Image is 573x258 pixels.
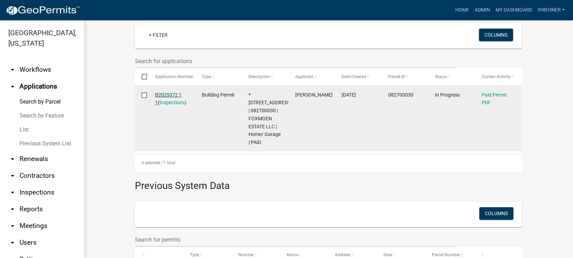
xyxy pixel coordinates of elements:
[388,92,413,98] span: 082700030
[479,29,513,41] button: Columns
[286,252,298,257] span: Name
[8,66,17,74] i: arrow_drop_down
[135,154,522,172] div: 1 total
[482,92,507,106] a: Paid Permit PDF
[8,238,17,247] i: arrow_drop_down
[432,252,460,257] span: Parcel Number
[8,205,17,213] i: arrow_drop_down
[479,207,513,220] button: Columns
[135,233,456,247] input: Search for permits
[342,92,356,98] span: 10/07/2025
[135,172,522,193] h3: Previous System Data
[8,82,17,91] i: arrow_drop_up
[472,3,492,17] a: Admin
[190,252,199,257] span: Type
[202,74,211,79] span: Type
[242,68,288,85] datatable-header-cell: Description
[342,74,366,79] span: Date Created
[335,252,350,257] span: Address
[295,74,313,79] span: Applicant
[535,3,567,17] a: rwehner
[8,172,17,180] i: arrow_drop_down
[195,68,242,85] datatable-header-cell: Type
[135,68,148,85] datatable-header-cell: Select
[148,68,195,85] datatable-header-cell: Application Number
[8,222,17,230] i: arrow_drop_down
[238,252,254,257] span: Number
[482,74,511,79] span: Current Activity
[383,252,392,257] span: Date
[435,74,447,79] span: Status
[248,74,269,79] span: Description
[142,160,163,165] span: 0 selected /
[135,54,456,68] input: Search for applications
[155,74,193,79] span: Application Number
[143,29,173,41] a: + Filter
[475,68,522,85] datatable-header-cell: Current Activity
[8,188,17,197] i: arrow_drop_down
[428,68,475,85] datatable-header-cell: Status
[248,92,291,145] span: *19547 760th Ave Albert Lea MN 56007 | 082700030 | FOXMOEN ESTATE LLC | Home/ Garage | PAID
[335,68,382,85] datatable-header-cell: Date Created
[295,92,332,98] span: Ron Eriksmoen
[288,68,335,85] datatable-header-cell: Applicant
[435,92,460,98] span: In Progress
[452,3,472,17] a: Home
[388,74,405,79] span: Parcel ID
[160,100,185,105] a: Inspections
[382,68,428,85] datatable-header-cell: Parcel ID
[202,92,235,98] span: Building Permit
[155,92,182,106] a: B2025372 1 1
[492,3,535,17] a: My Dashboard
[8,155,17,163] i: arrow_drop_down
[155,91,189,107] div: ( )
